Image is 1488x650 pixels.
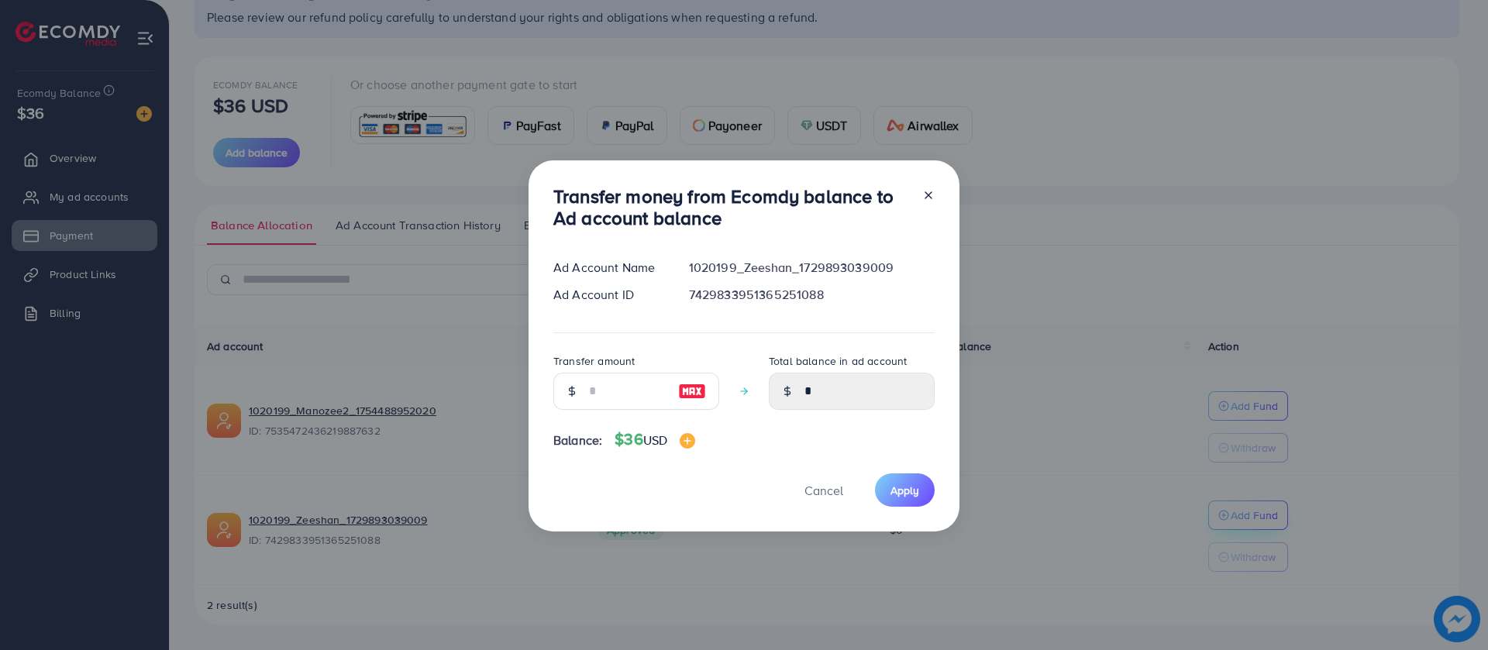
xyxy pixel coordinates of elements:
span: Apply [890,483,919,498]
span: Cancel [804,482,843,499]
div: 7429833951365251088 [677,286,947,304]
div: 1020199_Zeeshan_1729893039009 [677,259,947,277]
span: USD [643,432,667,449]
img: image [678,382,706,401]
img: image [680,433,695,449]
label: Total balance in ad account [769,353,907,369]
h3: Transfer money from Ecomdy balance to Ad account balance [553,185,910,230]
div: Ad Account Name [541,259,677,277]
button: Cancel [785,473,863,507]
h4: $36 [615,430,695,449]
label: Transfer amount [553,353,635,369]
button: Apply [875,473,935,507]
div: Ad Account ID [541,286,677,304]
span: Balance: [553,432,602,449]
